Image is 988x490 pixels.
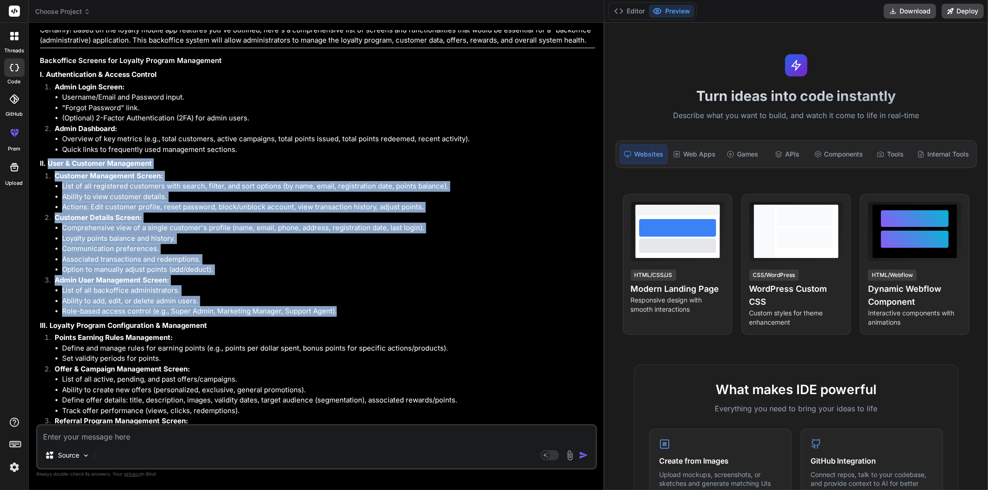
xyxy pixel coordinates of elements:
button: Editor [610,5,649,18]
h4: GitHub Integration [811,455,933,466]
li: Option to manually adjust points (add/deduct). [62,264,595,275]
div: HTML/Webflow [868,270,917,281]
li: (Optional) 2-Factor Authentication (2FA) for admin users. [62,113,595,124]
div: Games [721,144,764,164]
label: GitHub [6,110,23,118]
span: Choose Project [35,7,90,16]
img: settings [6,459,22,475]
label: prem [8,145,20,153]
h4: WordPress Custom CSS [749,283,843,308]
button: Deploy [942,4,984,19]
div: CSS/WordPress [749,270,799,281]
p: Custom styles for theme enhancement [749,308,843,327]
img: attachment [565,450,575,461]
li: Loyalty points balance and history. [62,233,595,244]
p: Everything you need to bring your ideas to life [649,403,943,414]
h4: Dynamic Webflow Component [868,283,962,308]
li: Quick links to frequently used management sections. [62,144,595,155]
strong: Customer Details Screen: [55,213,142,222]
h1: Turn ideas into code instantly [610,88,982,104]
h2: What makes IDE powerful [649,380,943,399]
p: Source [58,451,79,460]
h4: Create from Images [659,455,782,466]
label: threads [4,47,24,55]
label: code [8,78,21,86]
li: Ability to add, edit, or delete admin users. [62,296,595,307]
li: List of all registered customers with search, filter, and sort options (by name, email, registrat... [62,181,595,192]
img: icon [579,451,588,460]
div: APIs [766,144,808,164]
li: Associated transactions and redemptions. [62,254,595,265]
p: Describe what you want to build, and watch it come to life in real-time [610,110,982,122]
label: Upload [6,179,23,187]
li: Role-based access control (e.g., Super Admin, Marketing Manager, Support Agent). [62,306,595,317]
li: Define offer details: title, description, images, validity dates, target audience (segmentation),... [62,395,595,406]
img: Pick Models [82,452,90,459]
li: Track offer performance (views, clicks, redemptions). [62,406,595,416]
div: Web Apps [669,144,719,164]
div: Internal Tools [913,144,973,164]
li: Comprehensive view of a single customer's profile (name, email, phone, address, registration date... [62,223,595,233]
div: HTML/CSS/JS [631,270,676,281]
strong: Points Earning Rules Management: [55,333,173,342]
div: Components [811,144,867,164]
li: List of all active, pending, and past offers/campaigns. [62,374,595,385]
strong: Admin User Management Screen: [55,276,169,284]
button: Download [884,4,936,19]
button: Preview [649,5,694,18]
p: Always double-check its answers. Your in Bind [36,470,597,478]
strong: I. Authentication & Access Control [40,70,157,79]
strong: Admin Dashboard: [55,124,117,133]
li: Username/Email and Password input. [62,92,595,103]
li: Overview of key metrics (e.g., total customers, active campaigns, total points issued, total poin... [62,134,595,144]
li: Ability to create new offers (personalized, exclusive, general promotions). [62,385,595,396]
div: Websites [620,144,667,164]
strong: Admin Login Screen: [55,82,125,91]
li: Communication preferences. [62,244,595,254]
p: Interactive components with animations [868,308,962,327]
li: List of all backoffice administrators. [62,285,595,296]
strong: II. User & Customer Management [40,159,152,168]
li: Actions: Edit customer profile, reset password, block/unblock account, view transaction history, ... [62,202,595,213]
li: "Forgot Password" link. [62,103,595,113]
div: Tools [869,144,912,164]
strong: Customer Management Screen: [55,171,163,180]
h3: Backoffice Screens for Loyalty Program Management [40,56,595,66]
li: Define and manage rules for earning points (e.g., points per dollar spent, bonus points for speci... [62,343,595,354]
h4: Modern Landing Page [631,283,724,295]
strong: III. Loyalty Program Configuration & Management [40,321,207,330]
li: Set validity periods for points. [62,353,595,364]
p: Responsive design with smooth interactions [631,295,724,314]
li: Ability to view customer details. [62,192,595,202]
strong: Referral Program Management Screen: [55,416,188,425]
strong: Offer & Campaign Management Screen: [55,364,190,373]
span: privacy [124,471,141,477]
p: Certainly! Based on the loyalty mobile app features you've outlined, here's a comprehensive list ... [40,25,595,46]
